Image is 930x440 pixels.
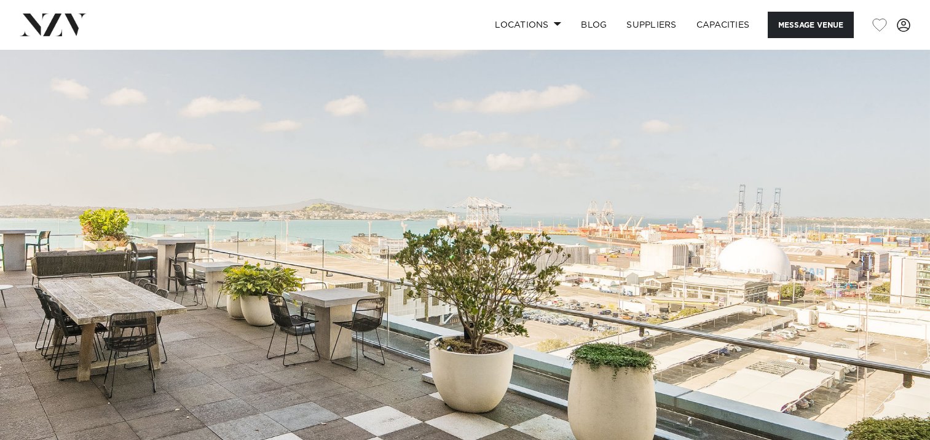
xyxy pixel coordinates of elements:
[768,12,854,38] button: Message Venue
[617,12,686,38] a: SUPPLIERS
[571,12,617,38] a: BLOG
[687,12,760,38] a: Capacities
[485,12,571,38] a: Locations
[20,14,87,36] img: nzv-logo.png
